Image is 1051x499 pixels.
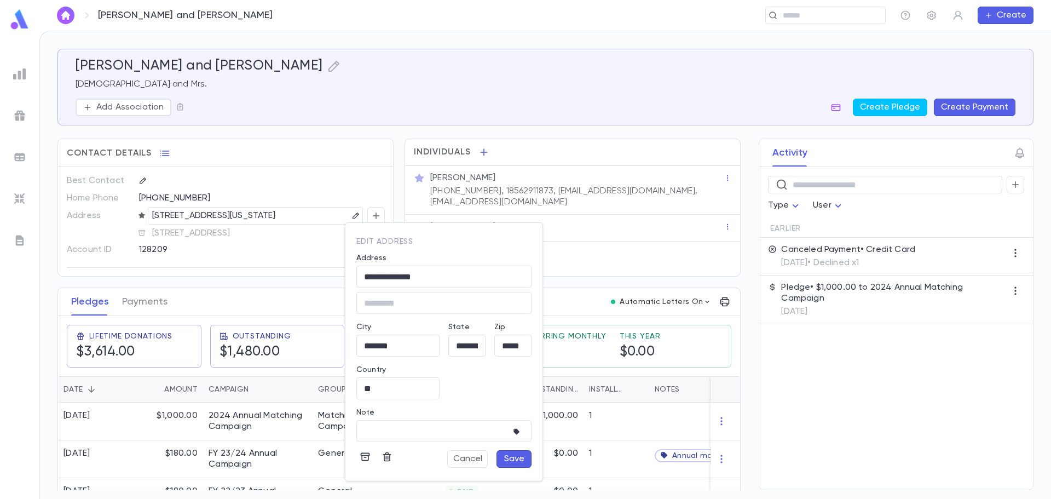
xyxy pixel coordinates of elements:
span: edit address [356,238,413,245]
button: Save [496,450,532,468]
label: Zip [494,323,505,331]
button: Cancel [447,450,488,468]
label: Country [356,365,386,374]
label: State [448,323,470,331]
label: City [356,323,372,331]
label: Note [356,408,375,417]
label: Address [356,254,386,262]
